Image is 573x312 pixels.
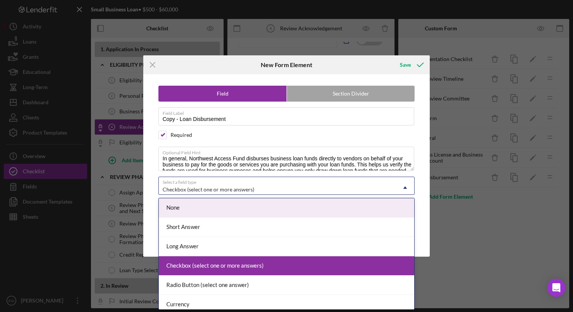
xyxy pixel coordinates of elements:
[163,147,414,155] label: Optional Field Hint
[159,86,286,101] label: Field
[171,132,192,138] div: Required
[6,19,137,62] div: Information on this form is designed to give you general insight about the application, approval,...
[159,276,414,295] div: Radio Button (select one answer)
[261,61,312,68] h6: New Form Element
[392,57,430,72] button: Save
[163,187,254,193] div: Checkbox (select one or more answers)
[163,108,414,116] label: Field Label
[6,71,137,113] div: If you have questions about steps in the application process or what it's like to have a Small Bu...
[159,237,414,256] div: Long Answer
[547,279,565,297] div: Open Intercom Messenger
[158,147,414,171] textarea: In general, Northwest Access Fund disburses business loan funds directly to vendors on behalf of ...
[159,256,414,276] div: Checkbox (select one or more answers)
[287,86,415,101] label: Section Divider
[159,198,414,218] div: None
[159,218,414,237] div: Short Answer
[400,57,411,72] div: Save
